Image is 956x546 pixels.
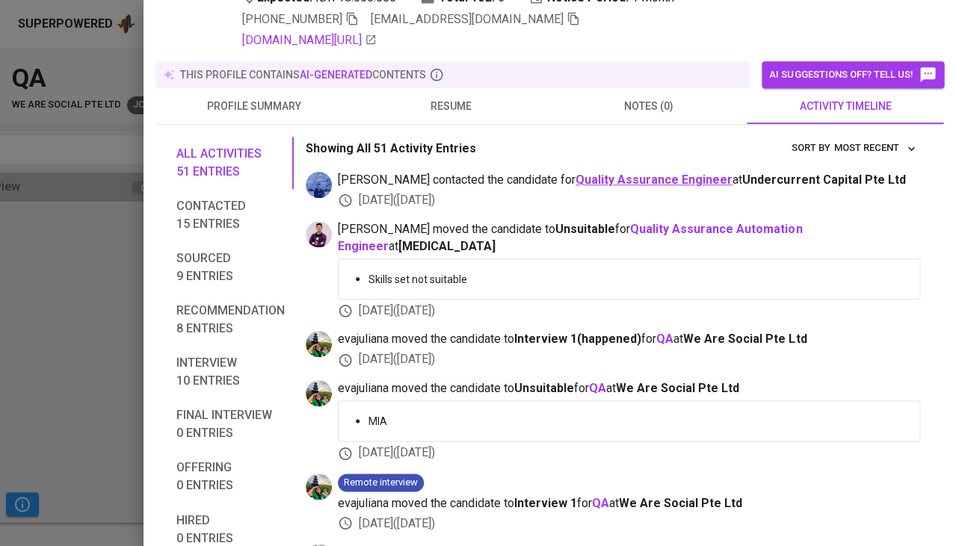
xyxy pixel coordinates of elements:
[306,380,332,406] img: eva@glints.com
[656,332,673,346] a: QA
[338,476,424,490] span: Remote interview
[398,239,496,253] span: [MEDICAL_DATA]
[176,145,285,181] span: All activities 51 entries
[176,354,285,390] span: Interview 10 entries
[338,351,920,368] div: [DATE] ( [DATE] )
[769,66,937,84] span: AI suggestions off? Tell us!
[683,332,807,346] span: We Are Social Pte Ltd
[514,381,574,395] b: Unsuitable
[756,97,935,116] span: activity timeline
[176,459,285,494] span: Offering 0 entries
[559,97,738,116] span: notes (0)
[576,173,733,187] a: Quality Assurance Engineer
[592,495,609,509] a: QA
[306,172,332,198] img: aldiron.tahalele@glints.com
[791,142,830,153] span: sort by
[300,69,372,81] span: AI-generated
[762,61,944,88] button: AI suggestions off? Tell us!
[371,12,564,26] span: [EMAIL_ADDRESS][DOMAIN_NAME]
[362,97,541,116] span: resume
[306,221,332,247] img: erwin@glints.com
[338,172,920,189] span: [PERSON_NAME] contacted the candidate for at
[338,494,920,512] span: evajuliana moved the candidate to for at
[176,302,285,338] span: Recommendation 8 entries
[368,414,907,429] p: MIA
[833,140,916,157] span: Most Recent
[589,381,606,395] a: QA
[176,406,285,442] span: Final interview 0 entries
[514,495,577,509] b: Interview 1
[338,192,920,209] div: [DATE] ( [DATE] )
[180,67,426,82] p: this profile contains contents
[176,197,285,233] span: Contacted 15 entries
[619,495,742,509] span: We Are Social Pte Ltd
[164,97,344,116] span: profile summary
[176,249,285,285] span: Sourced 9 entries
[338,222,802,253] a: Quality Assurance Automation Engineer
[338,331,920,348] span: evajuliana moved the candidate to for at
[616,381,739,395] span: We Are Social Pte Ltd
[306,331,332,357] img: eva@glints.com
[338,303,920,320] div: [DATE] ( [DATE] )
[338,444,920,462] div: [DATE] ( [DATE] )
[338,380,920,397] span: evajuliana moved the candidate to for at
[742,173,905,187] span: Undercurrent Capital Pte Ltd
[242,31,377,49] a: [DOMAIN_NAME][URL]
[338,515,920,532] div: [DATE] ( [DATE] )
[555,222,615,236] b: Unsuitable
[514,332,641,346] b: Interview 1 ( happened )
[306,474,332,500] img: eva@glints.com
[242,12,342,26] span: [PHONE_NUMBER]
[306,140,476,158] p: Showing All 51 Activity Entries
[338,221,920,255] span: [PERSON_NAME] moved the candidate to for at
[368,272,907,287] p: Skills set not suitable
[830,137,920,160] button: sort by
